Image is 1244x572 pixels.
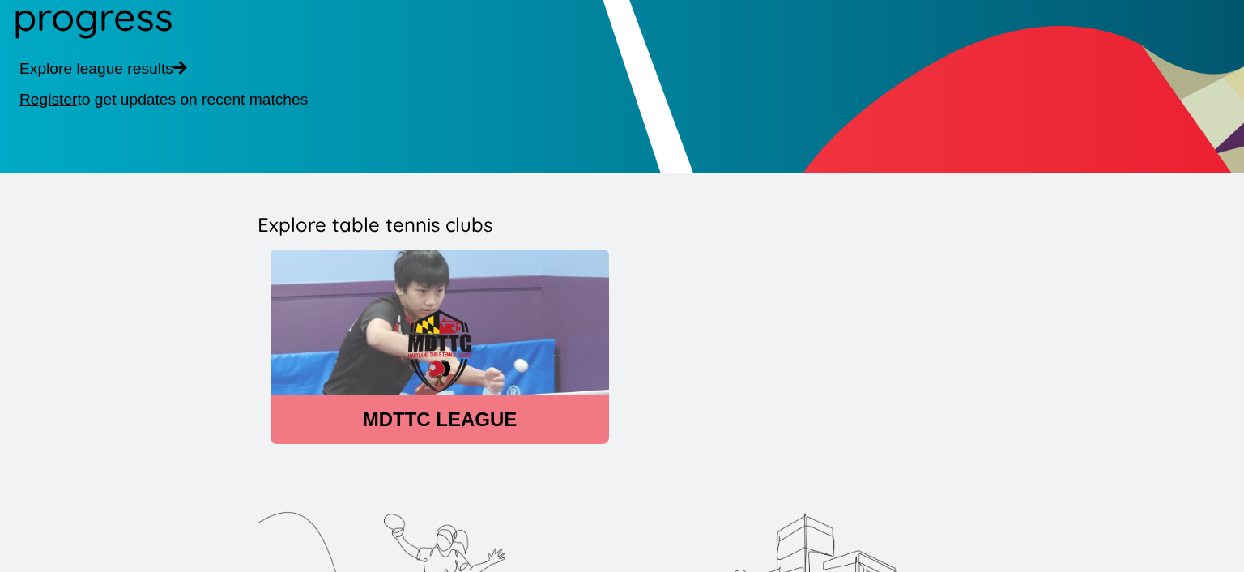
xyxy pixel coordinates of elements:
[19,91,77,108] a: Register
[271,250,609,454] img: Maryland Table Tennis Center
[258,250,609,444] a: Maryland Table Tennis CenterMDTTC LEAGUE
[19,60,628,78] p: Explore league results
[271,408,609,431] header: MDTTC LEAGUE
[19,91,628,109] p: to get updates on recent matches
[258,212,986,237] h3: Explore table tennis clubs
